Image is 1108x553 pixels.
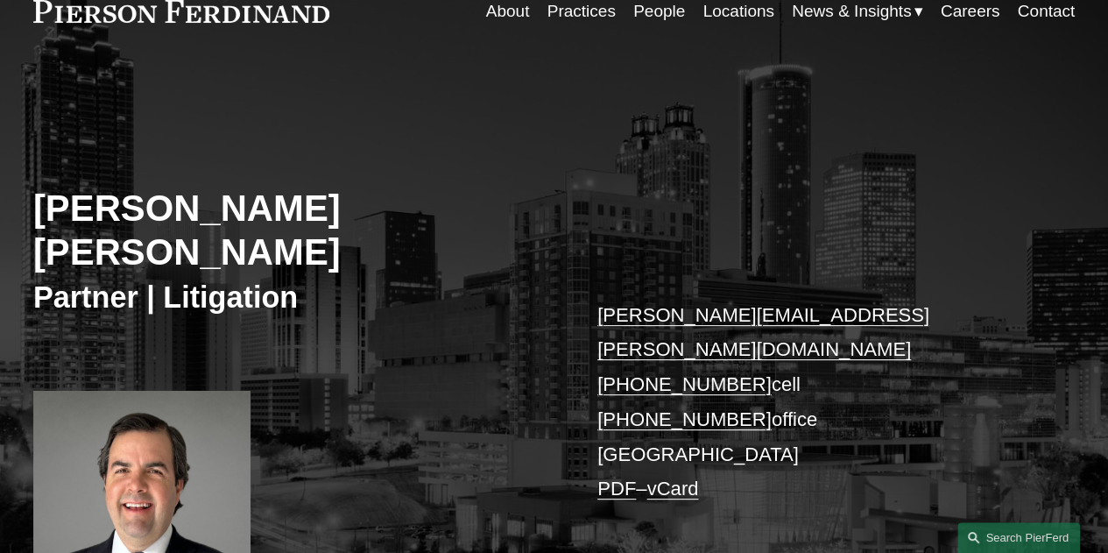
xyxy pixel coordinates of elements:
a: PDF [597,478,636,500]
a: vCard [646,478,698,500]
p: cell office [GEOGRAPHIC_DATA] – [597,298,1031,507]
a: [PHONE_NUMBER] [597,373,772,395]
a: [PHONE_NUMBER] [597,408,772,430]
a: [PERSON_NAME][EMAIL_ADDRESS][PERSON_NAME][DOMAIN_NAME] [597,304,929,361]
h3: Partner | Litigation [33,279,554,315]
h2: [PERSON_NAME] [PERSON_NAME] [33,187,554,275]
a: Search this site [957,522,1080,553]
